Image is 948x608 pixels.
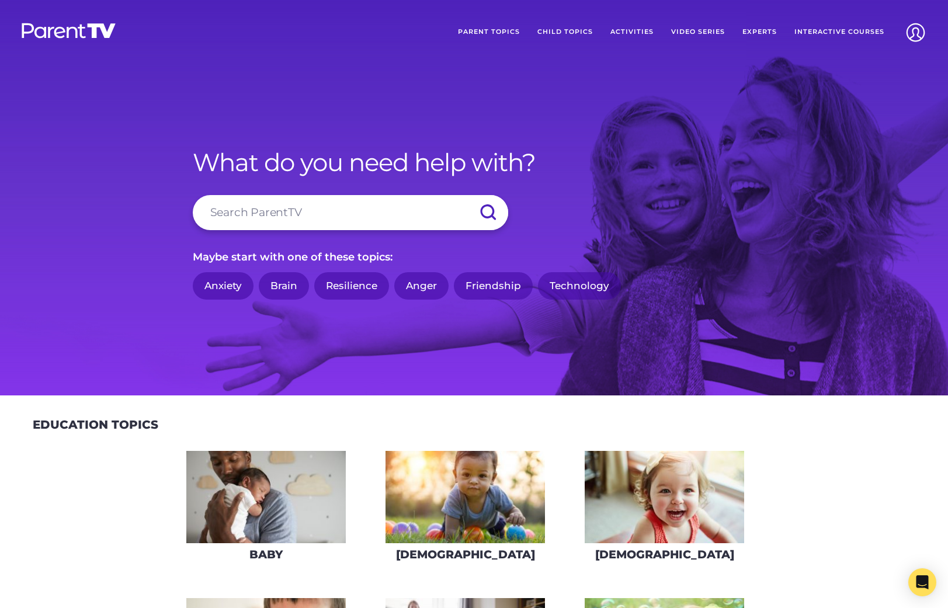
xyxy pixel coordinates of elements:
[585,451,744,544] img: iStock-678589610_super-275x160.jpg
[249,548,283,561] h3: Baby
[386,451,545,544] img: iStock-620709410-275x160.jpg
[662,18,734,47] a: Video Series
[259,272,309,300] a: Brain
[786,18,893,47] a: Interactive Courses
[193,272,254,300] a: Anxiety
[193,248,756,266] p: Maybe start with one of these topics:
[584,450,745,570] a: [DEMOGRAPHIC_DATA]
[193,148,756,177] h1: What do you need help with?
[454,272,533,300] a: Friendship
[538,272,621,300] a: Technology
[396,548,535,561] h3: [DEMOGRAPHIC_DATA]
[734,18,786,47] a: Experts
[33,418,158,432] h2: Education Topics
[20,22,117,39] img: parenttv-logo-white.4c85aaf.svg
[529,18,602,47] a: Child Topics
[186,450,346,570] a: Baby
[595,548,734,561] h3: [DEMOGRAPHIC_DATA]
[193,195,508,230] input: Search ParentTV
[602,18,662,47] a: Activities
[467,195,508,230] input: Submit
[449,18,529,47] a: Parent Topics
[901,18,930,47] img: Account
[394,272,449,300] a: Anger
[314,272,389,300] a: Resilience
[385,450,546,570] a: [DEMOGRAPHIC_DATA]
[908,568,936,596] div: Open Intercom Messenger
[186,451,346,544] img: AdobeStock_144860523-275x160.jpeg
